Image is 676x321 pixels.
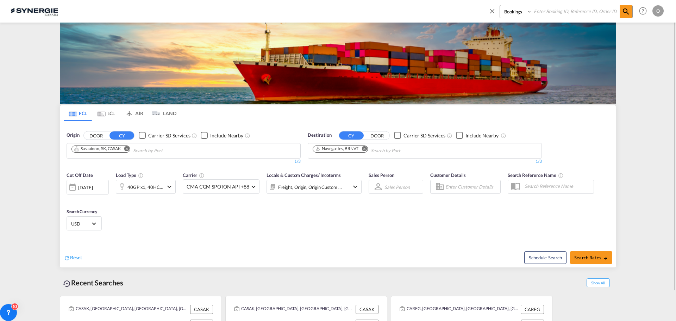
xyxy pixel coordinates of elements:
span: Customer Details [430,172,466,178]
div: 1/3 [67,159,301,165]
img: LCL+%26+FCL+BACKGROUND.png [60,23,616,104]
md-tab-item: LCL [92,105,120,121]
div: icon-refreshReset [64,254,82,262]
input: Chips input. [371,145,438,156]
img: 1f56c880d42311ef80fc7dca854c8e59.png [11,3,58,19]
div: Include Nearby [465,132,499,139]
span: Origin [67,132,79,139]
div: CASAK [356,305,378,314]
md-chips-wrap: Chips container. Use arrow keys to select chips. [70,143,203,156]
md-icon: icon-arrow-right [603,256,608,261]
md-select: Sales Person [384,182,411,192]
button: CY [339,131,364,140]
div: CASAK, Saskatoon, SK, Canada, North America, Americas [69,305,188,314]
span: Search Rates [574,255,608,260]
button: DOOR [84,131,108,140]
md-icon: icon-information-outline [138,173,144,178]
md-icon: icon-airplane [125,109,133,115]
span: Reset [70,254,82,260]
md-checkbox: Checkbox No Ink [139,132,190,139]
div: CAREG, Regina, SK, Canada, North America, Americas [400,305,519,314]
div: Help [637,5,652,18]
button: Remove [119,146,130,153]
div: Recent Searches [60,275,126,291]
md-icon: Unchecked: Search for CY (Container Yard) services for all selected carriers.Checked : Search for... [447,133,452,138]
input: Enter Booking ID, Reference ID, Order ID [532,5,620,18]
span: / Incoterms [318,172,341,178]
span: Load Type [116,172,144,178]
md-icon: icon-close [488,7,496,15]
md-icon: Unchecked: Ignores neighbouring ports when fetching rates.Checked : Includes neighbouring ports w... [245,133,250,138]
span: USD [71,221,91,227]
md-icon: icon-magnify [622,7,630,16]
div: O [652,5,664,17]
md-icon: icon-backup-restore [63,279,71,288]
div: OriginDOOR CY Checkbox No InkUnchecked: Search for CY (Container Yard) services for all selected ... [60,121,616,267]
div: CASAK, Saskatoon, SK, Canada, North America, Americas [234,305,354,314]
span: CMA CGM SPOTON API +88 [187,183,249,190]
md-icon: Unchecked: Search for CY (Container Yard) services for all selected carriers.Checked : Search for... [192,133,197,138]
span: Help [637,5,649,17]
div: Include Nearby [210,132,243,139]
md-tab-item: FCL [64,105,92,121]
md-tab-item: AIR [120,105,148,121]
button: CY [109,131,134,140]
div: [DATE] [78,184,93,191]
div: [DATE] [67,180,109,195]
div: 40GP x1 40HC x1 [127,182,163,192]
input: Chips input. [133,145,200,156]
span: icon-close [488,5,500,22]
span: Destination [308,132,332,139]
span: Search Reference Name [508,172,564,178]
div: Carrier SD Services [403,132,445,139]
span: Cut Off Date [67,172,93,178]
md-tab-item: LAND [148,105,176,121]
md-icon: icon-refresh [64,255,70,261]
md-icon: The selected Trucker/Carrierwill be displayed in the rate results If the rates are from another f... [199,173,205,178]
div: Carrier SD Services [148,132,190,139]
div: Saskatoon, SK, CASAK [74,146,121,152]
md-icon: icon-chevron-down [165,183,174,191]
button: Search Ratesicon-arrow-right [570,251,612,264]
div: Navegantes, BRNVT [315,146,358,152]
md-icon: icon-chevron-down [351,183,359,191]
md-icon: Unchecked: Ignores neighbouring ports when fetching rates.Checked : Includes neighbouring ports w... [501,133,506,138]
div: Freight Origin Origin Custom Destination Destination Custom Factory Stuffingicon-chevron-down [267,180,362,194]
input: Enter Customer Details [445,181,498,192]
md-chips-wrap: Chips container. Use arrow keys to select chips. [312,143,440,156]
input: Search Reference Name [521,181,594,191]
span: Locals & Custom Charges [267,172,341,178]
div: Freight Origin Origin Custom Destination Destination Custom Factory Stuffing [278,182,342,192]
div: 1/3 [308,159,542,165]
md-checkbox: Checkbox No Ink [456,132,499,139]
div: CASAK [190,305,213,314]
span: icon-magnify [620,5,632,18]
span: Carrier [183,172,205,178]
div: Press delete to remove this chip. [74,146,122,152]
md-checkbox: Checkbox No Ink [201,132,243,139]
div: Press delete to remove this chip. [315,146,360,152]
button: Note: By default Schedule search will only considerorigin ports, destination ports and cut off da... [524,251,567,264]
div: 40GP x1 40HC x1icon-chevron-down [116,180,176,194]
span: Search Currency [67,209,97,214]
div: CAREG [521,305,544,314]
span: Sales Person [369,172,394,178]
md-checkbox: Checkbox No Ink [394,132,445,139]
button: DOOR [365,131,389,140]
md-icon: Your search will be saved by the below given name [558,173,564,178]
md-select: Select Currency: $ USDUnited States Dollar [70,218,98,229]
button: Remove [357,146,368,153]
span: Show All [587,278,610,287]
md-datepicker: Select [67,194,72,203]
md-pagination-wrapper: Use the left and right arrow keys to navigate between tabs [64,105,176,121]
